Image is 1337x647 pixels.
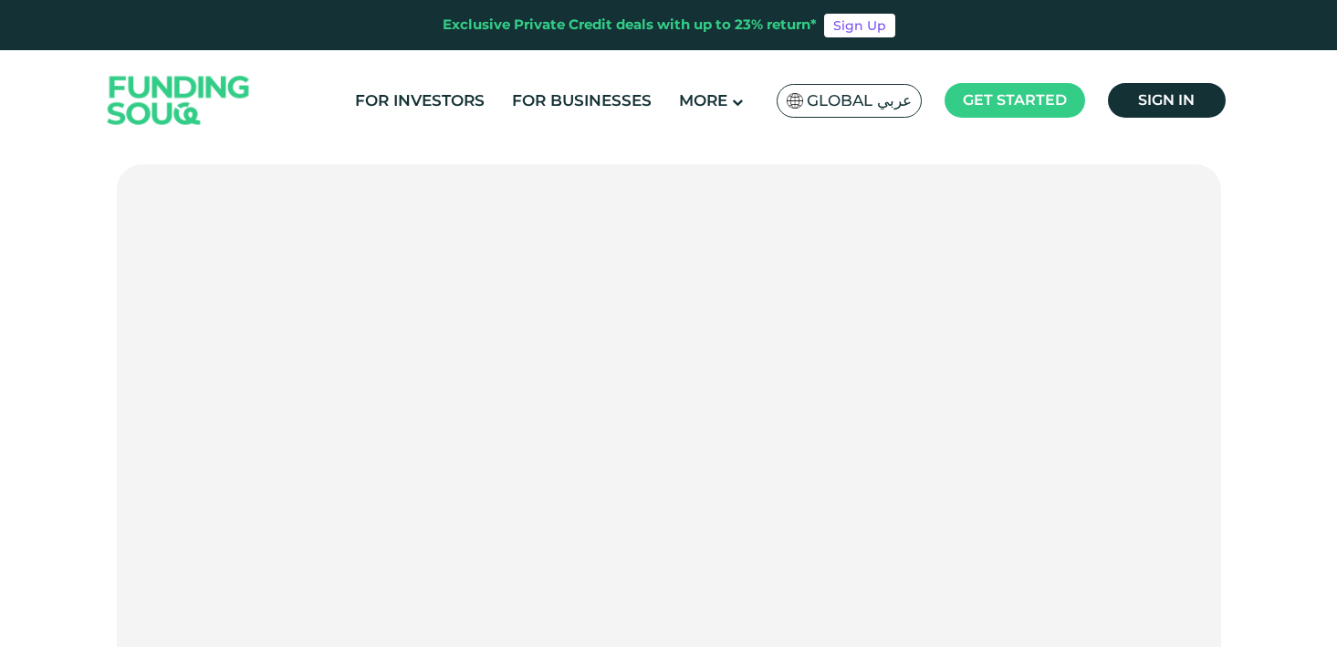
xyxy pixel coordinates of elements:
[679,91,727,110] span: More
[787,93,803,109] img: SA Flag
[1108,83,1226,118] a: Sign in
[963,91,1067,109] span: Get started
[507,86,656,116] a: For Businesses
[350,86,489,116] a: For Investors
[89,55,268,147] img: Logo
[443,15,817,36] div: Exclusive Private Credit deals with up to 23% return*
[1138,91,1195,109] span: Sign in
[807,90,912,111] span: Global عربي
[824,14,895,37] a: Sign Up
